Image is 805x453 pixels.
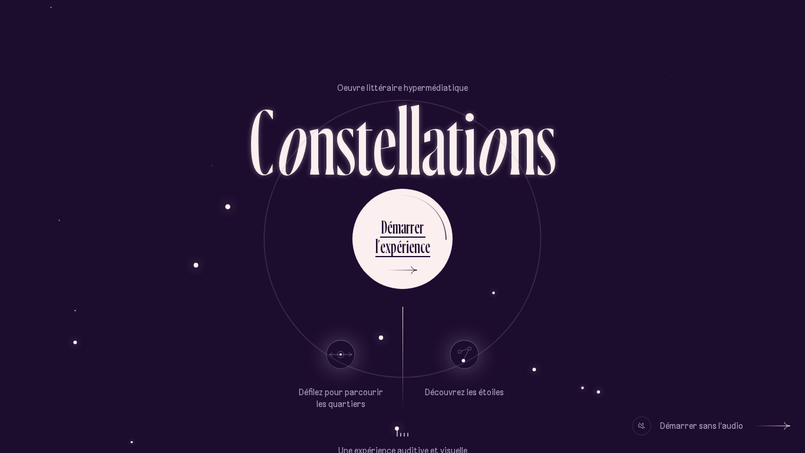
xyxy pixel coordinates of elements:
[373,94,397,188] div: e
[409,94,421,188] div: l
[337,82,468,94] p: Oeuvre littéraire hypermédiatique
[355,94,373,188] div: t
[381,215,387,238] div: D
[392,215,401,238] div: m
[632,416,787,435] button: Démarrer sans l’audio
[414,215,420,238] div: e
[410,215,414,238] div: r
[335,94,355,188] div: s
[446,94,464,188] div: t
[385,235,391,258] div: x
[660,416,743,435] div: Démarrer sans l’audio
[536,94,556,188] div: s
[402,235,406,258] div: r
[249,94,274,188] div: C
[420,215,424,238] div: r
[414,235,420,258] div: n
[406,235,409,258] div: i
[509,94,536,188] div: n
[409,235,414,258] div: e
[375,235,378,258] div: l
[421,94,446,188] div: a
[406,215,410,238] div: r
[420,235,425,258] div: c
[296,387,385,410] p: Défilez pour parcourir les quartiers
[397,235,402,258] div: é
[425,235,430,258] div: e
[391,235,397,258] div: p
[474,94,509,188] div: o
[397,94,409,188] div: l
[308,94,335,188] div: n
[380,235,385,258] div: e
[352,189,453,289] button: Démarrerl’expérience
[401,215,406,238] div: a
[464,94,476,188] div: i
[378,235,380,258] div: ’
[274,94,308,188] div: o
[387,215,392,238] div: é
[425,387,504,399] p: Découvrez les étoiles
